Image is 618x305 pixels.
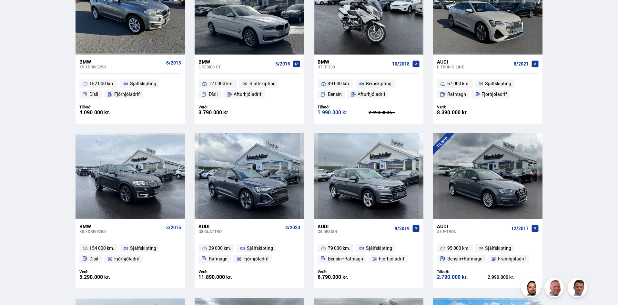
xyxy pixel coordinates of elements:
div: e-tron S-LINE [437,65,511,69]
div: Audi [198,223,283,229]
div: 3.790.000 kr. [198,110,249,115]
span: Sjálfskipting [249,80,276,87]
span: 3/2015 [166,225,181,230]
div: Q5 DESIGN [318,229,392,234]
a: Audi Q8 QUATTRO 4/2023 29 000 km. Sjálfskipting Rafmagn Fjórhjóladrif Verð: 11.890.000 kr. [195,219,304,288]
span: 8/2021 [514,61,529,66]
span: 10/2018 [392,61,410,66]
span: Fjórhjóladrif [114,90,140,98]
a: Audi e-tron S-LINE 8/2021 67 000 km. Sjálfskipting Rafmagn Fjórhjóladrif Verð: 8.390.000 kr. [433,55,542,124]
div: Q8 QUATTRO [198,229,283,234]
span: Sjálfskipting [485,244,511,252]
a: BMW 3 series GT 5/2016 121 000 km. Sjálfskipting Dísil Afturhjóladrif Verð: 3.790.000 kr. [195,55,304,124]
span: 9/2019 [395,226,410,231]
span: Fjórhjóladrif [243,255,269,263]
div: BMW [79,223,164,229]
div: Audi [437,59,511,65]
span: 49 000 km. [328,80,350,87]
span: Sjálfskipting [247,244,273,252]
span: 95 000 km. [447,244,470,252]
div: Verð: [198,269,249,274]
div: 8.390.000 kr. [437,110,488,115]
span: Sjálfskipting [485,80,511,87]
span: Sjálfskipting [130,244,156,252]
span: 121 000 km. [209,80,234,87]
span: Fjórhjóladrif [481,90,507,98]
button: Opna LiveChat spjallviðmót [5,3,25,22]
div: Verð: [198,105,249,109]
div: X5 XDRIVE25D [79,229,164,234]
span: 154 000 km. [89,244,114,252]
span: 6/2015 [166,60,181,66]
span: Bensín [328,90,342,98]
div: 2.790.000 kr. [437,274,488,280]
span: Dísil [89,255,98,263]
div: 11.890.000 kr. [198,274,249,280]
div: Audi [318,223,392,229]
div: Verð: [79,269,130,274]
div: BMW [318,59,389,65]
span: Bensín+Rafmagn [328,255,363,263]
div: 1.990.000 kr. [318,110,369,115]
span: 67 000 km. [447,80,470,87]
span: Afturhjóladrif [358,90,385,98]
span: Rafmagn [209,255,228,263]
span: Framhjóladrif [498,255,526,263]
span: Sjálfskipting [366,244,392,252]
span: Afturhjóladrif [234,90,261,98]
span: 5/2016 [275,61,290,66]
span: Beinskipting [366,80,391,87]
span: 152 000 km. [89,80,114,87]
span: 29 000 km. [209,244,231,252]
span: Fjórhjóladrif [379,255,404,263]
span: Fjórhjóladrif [114,255,140,263]
div: Audi [437,223,509,229]
div: 4.090.000 kr. [79,110,130,115]
span: Sjálfskipting [130,80,156,87]
div: A3 E-TRON [437,229,509,234]
img: siFngHWaQ9KaOqBr.png [545,279,565,298]
div: RT R1200 [318,65,389,69]
span: 4/2023 [285,225,300,230]
div: X5 XDRIVE25D [79,65,164,69]
span: 79 000 km. [328,244,350,252]
div: Tilboð: [79,105,130,109]
a: Audi Q5 DESIGN 9/2019 79 000 km. Sjálfskipting Bensín+Rafmagn Fjórhjóladrif Verð: 6.790.000 kr. [314,219,423,288]
div: Tilboð: [437,269,488,274]
span: Dísil [89,90,98,98]
a: BMW X5 XDRIVE25D 6/2015 152 000 km. Sjálfskipting Dísil Fjórhjóladrif Tilboð: 4.090.000 kr. [76,55,185,124]
div: 2.990.000 kr. [488,275,539,280]
span: Bensín+Rafmagn [447,255,482,263]
div: 6.790.000 kr. [318,274,369,280]
div: BMW [198,59,273,65]
div: 5.290.000 kr. [79,274,130,280]
div: BMW [79,59,164,65]
img: nhp88E3Fdnt1Opn2.png [522,279,542,298]
div: 3 series GT [198,65,273,69]
a: BMW RT R1200 10/2018 49 000 km. Beinskipting Bensín Afturhjóladrif Tilboð: 1.990.000 kr. 2.490.00... [314,55,423,124]
span: Rafmagn [447,90,466,98]
div: Verð: [437,105,488,109]
span: Dísil [209,90,218,98]
div: 2.490.000 kr. [369,110,420,115]
span: 12/2017 [511,226,529,231]
div: Tilboð: [318,105,369,109]
div: Verð: [318,269,369,274]
img: FbJEzSuNWCJXmdc-.webp [569,279,588,298]
a: BMW X5 XDRIVE25D 3/2015 154 000 km. Sjálfskipting Dísil Fjórhjóladrif Verð: 5.290.000 kr. [76,219,185,288]
a: Audi A3 E-TRON 12/2017 95 000 km. Sjálfskipting Bensín+Rafmagn Framhjóladrif Tilboð: 2.790.000 kr... [433,219,542,288]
